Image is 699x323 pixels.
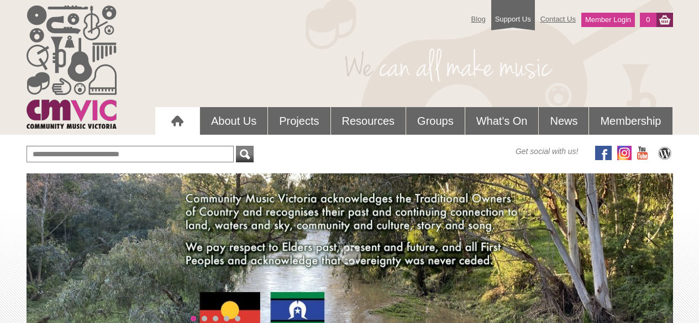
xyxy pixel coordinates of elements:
[406,107,465,135] a: Groups
[640,13,656,27] a: 0
[516,146,579,157] span: Get social with us!
[656,146,673,160] img: CMVic Blog
[539,107,588,135] a: News
[465,107,539,135] a: What's On
[581,13,635,27] a: Member Login
[617,146,632,160] img: icon-instagram.png
[331,107,406,135] a: Resources
[589,107,672,135] a: Membership
[466,9,491,29] a: Blog
[535,9,581,29] a: Contact Us
[268,107,330,135] a: Projects
[200,107,267,135] a: About Us
[27,6,117,129] img: cmvic_logo.png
